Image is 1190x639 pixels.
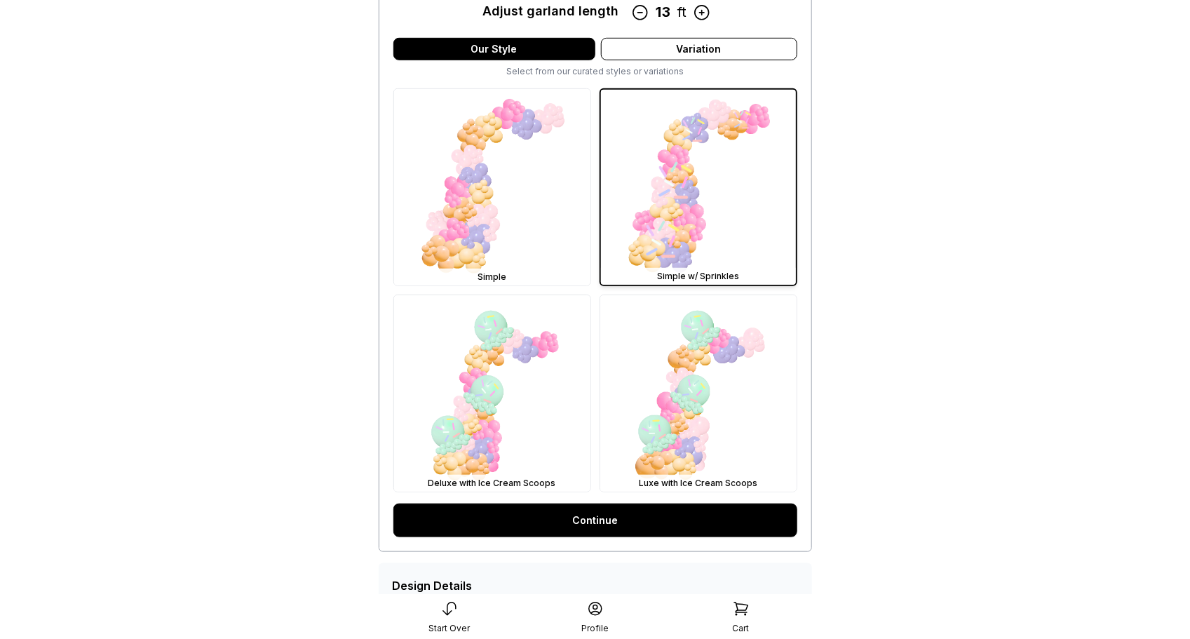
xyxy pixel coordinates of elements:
div: Simple w/ Sprinkles [604,271,793,282]
img: Luxe with Ice Cream Scoops [600,295,797,492]
div: Cart [733,623,750,634]
div: Luxe with Ice Cream Scoops [603,478,794,489]
div: ft [677,2,686,24]
div: Our Style [393,38,595,60]
div: Select from our curated styles or variations [393,66,797,77]
div: Profile [581,623,609,634]
div: Adjust garland length [483,1,619,21]
img: Deluxe with Ice Cream Scoops [394,295,590,492]
img: Simple [394,89,590,285]
img: Simple w/ Sprinkles [601,90,796,285]
div: Simple [397,271,588,283]
div: 13 [649,2,677,24]
div: Variation [601,38,797,60]
a: Continue [393,504,797,537]
div: Design Details [393,577,473,594]
div: Deluxe with Ice Cream Scoops [397,478,588,489]
div: Start Over [428,623,470,634]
